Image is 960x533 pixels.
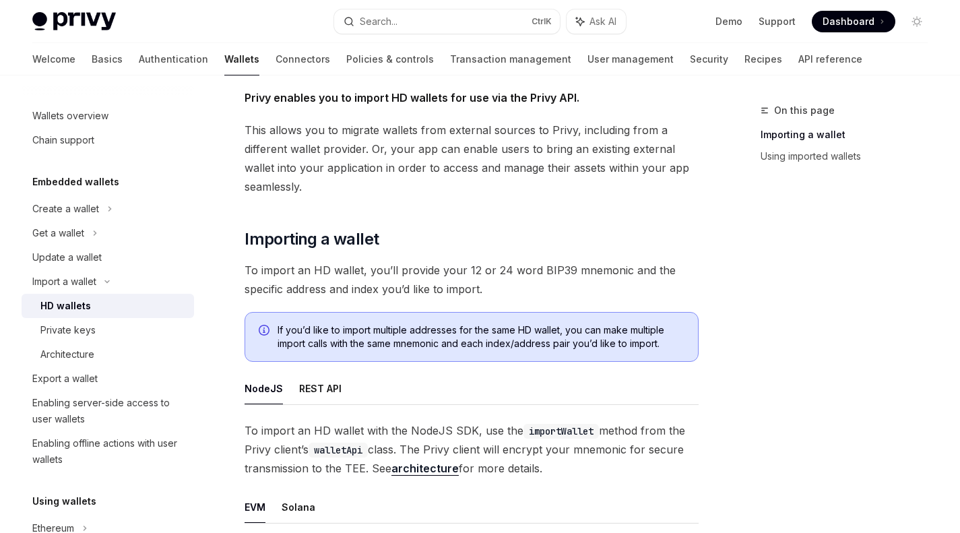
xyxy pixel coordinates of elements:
button: NodeJS [245,373,283,404]
a: HD wallets [22,294,194,318]
div: Private keys [40,322,96,338]
code: importWallet [523,424,599,439]
div: HD wallets [40,298,91,314]
a: User management [587,43,674,75]
span: Ask AI [589,15,616,28]
a: Basics [92,43,123,75]
a: Architecture [22,342,194,367]
span: On this page [774,102,835,119]
h5: Embedded wallets [32,174,119,190]
a: API reference [798,43,862,75]
a: Export a wallet [22,367,194,391]
span: To import an HD wallet with the NodeJS SDK, use the method from the Privy client’s class. The Pri... [245,421,699,478]
div: Enabling offline actions with user wallets [32,435,186,468]
a: Importing a wallet [761,124,938,146]
div: Architecture [40,346,94,363]
svg: Info [259,325,272,338]
a: Wallets [224,43,259,75]
a: architecture [391,462,459,476]
div: Create a wallet [32,201,99,217]
button: Toggle dark mode [906,11,928,32]
code: walletApi [309,443,368,458]
span: Ctrl K [532,16,552,27]
button: Solana [282,491,315,523]
a: Transaction management [450,43,571,75]
span: Importing a wallet [245,228,379,250]
a: Security [690,43,728,75]
h5: Using wallets [32,493,96,509]
a: Wallets overview [22,104,194,128]
a: Enabling server-side access to user wallets [22,391,194,431]
a: Private keys [22,318,194,342]
a: Chain support [22,128,194,152]
div: Import a wallet [32,274,96,290]
button: REST API [299,373,342,404]
div: Chain support [32,132,94,148]
img: light logo [32,12,116,31]
span: This allows you to migrate wallets from external sources to Privy, including from a different wal... [245,121,699,196]
button: EVM [245,491,265,523]
a: Welcome [32,43,75,75]
button: Ask AI [567,9,626,34]
a: Enabling offline actions with user wallets [22,431,194,472]
a: Authentication [139,43,208,75]
a: Support [759,15,796,28]
a: Connectors [276,43,330,75]
a: Dashboard [812,11,895,32]
a: Using imported wallets [761,146,938,167]
a: Policies & controls [346,43,434,75]
div: Export a wallet [32,371,98,387]
span: If you’d like to import multiple addresses for the same HD wallet, you can make multiple import c... [278,323,684,350]
div: Search... [360,13,397,30]
button: Search...CtrlK [334,9,559,34]
span: To import an HD wallet, you’ll provide your 12 or 24 word BIP39 mnemonic and the specific address... [245,261,699,299]
div: Enabling server-side access to user wallets [32,395,186,427]
div: Wallets overview [32,108,108,124]
strong: Privy enables you to import HD wallets for use via the Privy API. [245,91,579,104]
a: Recipes [744,43,782,75]
a: Demo [715,15,742,28]
div: Update a wallet [32,249,102,265]
a: Update a wallet [22,245,194,270]
div: Get a wallet [32,225,84,241]
span: Dashboard [823,15,874,28]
